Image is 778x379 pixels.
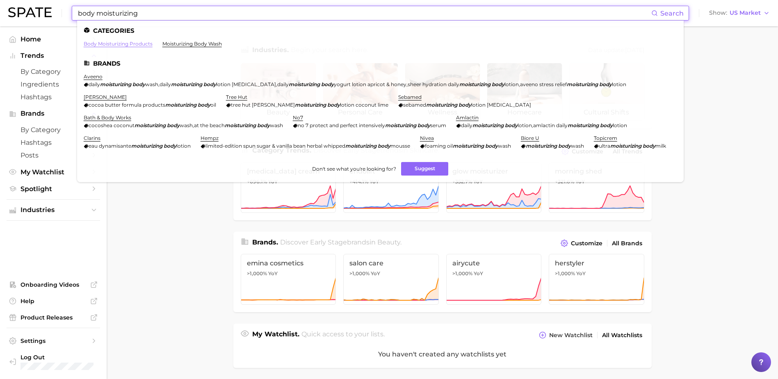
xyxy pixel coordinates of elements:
[270,122,283,128] span: wash
[520,81,567,87] span: aveeno stress relief
[643,143,655,149] em: body
[7,351,100,372] a: Log out. Currently logged in with e-mail ltal@gattefossecorp.com.
[252,238,278,246] span: Brands .
[298,122,385,128] span: no 7 protect and perfect intensively
[518,122,532,128] span: lotion
[89,143,131,149] span: eau dynamisante
[84,27,677,34] li: Categories
[7,204,100,216] button: Industries
[555,259,638,267] span: herstyler
[474,270,483,277] span: YoY
[446,254,542,305] a: airycute>1,000% YoY
[612,81,626,87] span: lotion
[21,206,86,214] span: Industries
[301,329,385,341] h2: Quick access to your lists.
[231,102,295,108] span: tree hut [PERSON_NAME]
[21,126,86,134] span: by Category
[418,122,430,128] em: body
[180,122,193,128] span: wash
[21,139,86,146] span: Hashtags
[537,329,594,341] button: New Watchlist
[216,81,276,87] span: lotion [MEDICAL_DATA]
[7,65,100,78] a: by Category
[327,102,340,108] em: body
[84,135,100,141] a: clarins
[555,178,574,185] span: +321.6%
[504,81,519,87] span: lotion
[257,122,270,128] em: body
[164,143,176,149] em: body
[203,81,216,87] em: body
[349,178,368,185] span: +414.1%
[485,143,498,149] em: body
[171,81,202,87] em: moisturizing
[401,162,448,176] button: Suggest
[558,143,571,149] em: body
[8,7,52,17] img: SPATE
[377,238,400,246] span: beauty
[321,81,334,87] em: body
[559,237,604,249] button: Customize
[343,162,439,213] a: endolift+414.1% YoY
[521,135,539,141] a: biore u
[600,330,644,341] a: All Watchlists
[21,337,86,345] span: Settings
[471,102,531,108] span: lotion [MEDICAL_DATA]
[247,259,330,267] span: emina cosmetics
[349,270,370,276] span: >1,000%
[7,183,100,195] a: Spotlight
[77,6,651,20] input: Search here for a brand, industry, or ingredient
[655,143,666,149] span: milk
[289,81,320,87] em: moisturizing
[160,81,171,87] span: daily
[599,81,612,87] em: body
[84,81,626,87] div: , , , ,
[378,143,390,149] em: body
[89,122,135,128] span: cocoshea coconut
[7,295,100,307] a: Help
[613,122,627,128] span: lotion
[7,123,100,136] a: by Category
[252,329,299,341] h1: My Watchlist.
[225,122,256,128] em: moisturizing
[21,281,86,288] span: Onboarding Videos
[707,8,772,18] button: ShowUS Market
[549,162,644,213] a: morning shed+321.6% YoY
[135,122,166,128] em: moisturizing
[7,91,100,103] a: Hashtags
[100,81,131,87] em: moisturizing
[602,332,642,339] span: All Watchlists
[345,143,376,149] em: moisturizing
[21,185,86,193] span: Spotlight
[295,102,326,108] em: moisturizing
[600,122,613,128] em: body
[461,122,472,128] span: daily
[452,270,472,276] span: >1,000%
[7,149,100,162] a: Posts
[594,135,617,141] a: topicrem
[660,9,684,17] span: Search
[21,314,86,321] span: Product Releases
[425,143,453,149] span: foaming oil
[132,81,145,87] em: body
[7,50,100,62] button: Trends
[340,102,388,108] span: lotion coconut lime
[472,122,504,128] em: moisturizing
[165,102,196,108] em: moisturizing
[205,143,345,149] span: limited-edition spun sugar & vanilla bean herbal whipped
[498,143,511,149] span: wash
[567,81,598,87] em: moisturizing
[233,341,652,368] div: You haven't created any watchlists yet
[7,311,100,324] a: Product Releases
[131,143,162,149] em: moisturizing
[167,122,180,128] em: body
[226,94,247,100] a: tree hut
[610,238,644,249] a: All Brands
[277,81,289,87] span: daily
[426,102,457,108] em: moisturizing
[84,122,283,128] div: ,
[280,238,402,246] span: Discover Early Stage brands in .
[709,11,727,15] span: Show
[456,122,627,128] div: ,
[84,114,131,121] a: bath & body works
